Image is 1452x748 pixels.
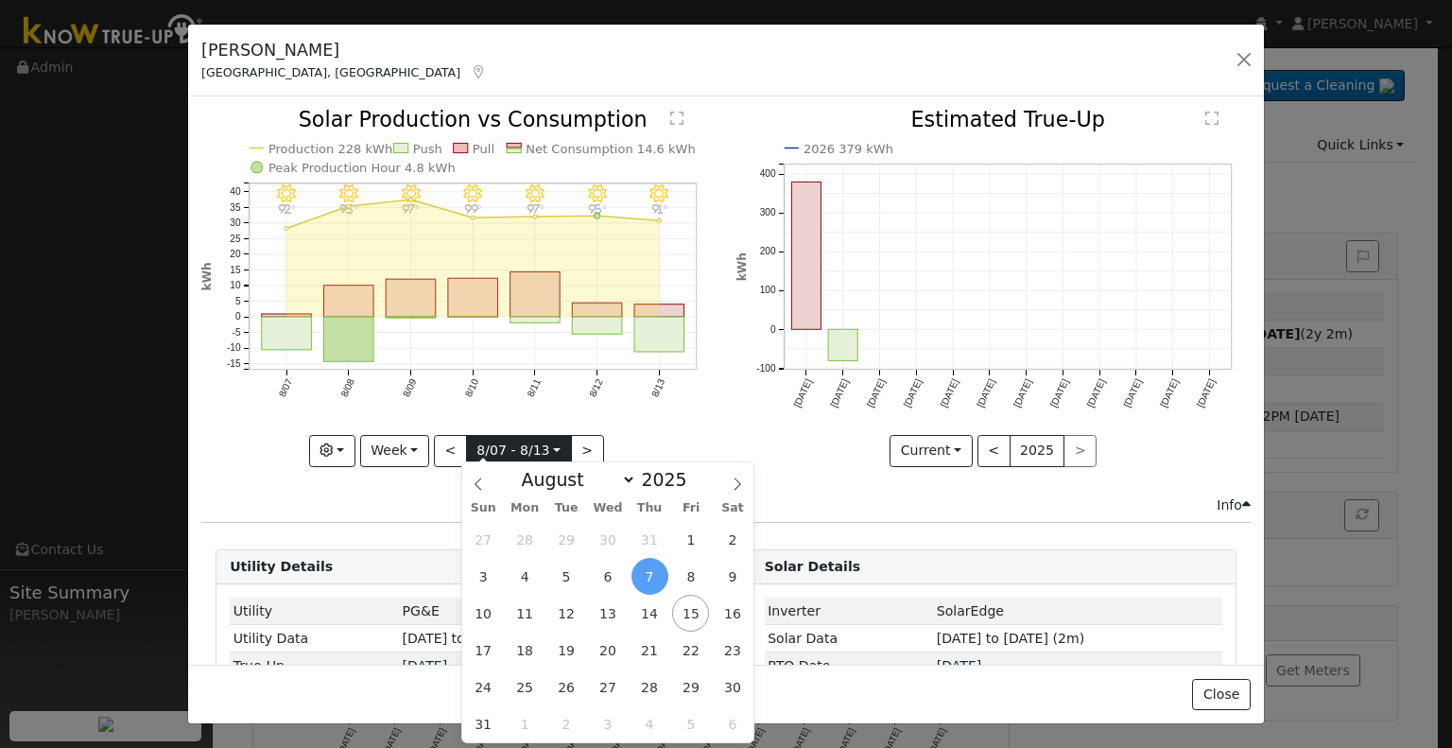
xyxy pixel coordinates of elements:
span: August 24, 2025 [465,669,502,705]
text: 8/10 [463,377,480,399]
text: 30 [230,218,241,229]
span: August 13, 2025 [590,595,627,632]
circle: onclick="" [285,227,288,231]
span: September 1, 2025 [507,705,544,742]
span: [DATE] [937,658,982,673]
button: < [434,435,467,467]
rect: onclick="" [510,272,561,318]
rect: onclick="" [262,314,312,317]
text: -10 [227,343,241,354]
text: Production 228 kWh [268,142,392,156]
span: August 7, 2025 [631,558,668,595]
div: Info [1217,496,1251,515]
text: 0 [769,324,775,335]
span: [DATE] to [DATE] (2y 2m) [403,631,571,646]
span: August 22, 2025 [672,632,709,669]
span: July 29, 2025 [548,521,585,558]
text: 10 [230,281,241,291]
span: August 17, 2025 [465,632,502,669]
span: September 6, 2025 [714,705,751,742]
span: ID: 4677051, authorized: 07/17/25 [937,603,1004,618]
span: September 5, 2025 [672,705,709,742]
rect: onclick="" [791,183,821,330]
text: [DATE] [1158,377,1181,409]
span: August 21, 2025 [631,632,668,669]
i: 8/07 - Clear [277,184,296,203]
text: Net Consumption 14.6 kWh [527,142,697,156]
text: Solar Production vs Consumption [299,108,648,132]
span: August 20, 2025 [590,632,627,669]
text: 5 [235,296,241,306]
span: August 8, 2025 [672,558,709,595]
td: True-Up [230,652,399,680]
text: 8/11 [526,377,543,399]
span: August 18, 2025 [507,632,544,669]
text: 8/07 [277,377,294,399]
i: 8/13 - Clear [650,184,669,203]
p: 97° [518,203,551,214]
a: Map [470,64,487,79]
text: 100 [759,286,775,296]
text: Estimated True-Up [910,108,1105,132]
button: 8/07 - 8/13 [466,435,572,467]
circle: onclick="" [347,204,351,208]
text: Peak Production Hour 4.8 kWh [268,161,456,175]
span: August 26, 2025 [548,669,585,705]
text: -15 [227,358,241,369]
span: August 28, 2025 [631,669,668,705]
span: September 3, 2025 [590,705,627,742]
text: 8/12 [588,377,605,399]
button: > [571,435,604,467]
text: 15 [230,265,241,275]
rect: onclick="" [510,318,561,323]
rect: onclick="" [386,318,436,319]
i: 8/12 - Clear [588,184,607,203]
text: 0 [235,312,241,322]
i: 8/09 - Clear [402,184,421,203]
span: July 30, 2025 [590,521,627,558]
span: August 4, 2025 [507,558,544,595]
circle: onclick="" [802,179,809,186]
text: kWh [200,263,214,291]
circle: onclick="" [595,214,600,219]
text: [DATE] [791,377,814,409]
i: 8/08 - Clear [339,184,358,203]
span: August 2, 2025 [714,521,751,558]
rect: onclick="" [573,318,623,335]
text: [DATE] [1048,377,1071,409]
span: Mon [504,502,545,514]
span: July 28, 2025 [507,521,544,558]
text: [DATE] [938,377,960,409]
span: August 23, 2025 [714,632,751,669]
text: [DATE] [1085,377,1108,409]
button: Week [360,435,429,467]
span: August 9, 2025 [714,558,751,595]
span: August 5, 2025 [548,558,585,595]
text: [DATE] [1195,377,1218,409]
span: August 30, 2025 [714,669,751,705]
text: 25 [230,234,241,244]
p: 91° [643,203,676,214]
button: Current [890,435,973,467]
span: August 1, 2025 [672,521,709,558]
text: Pull [473,142,494,156]
rect: onclick="" [634,304,684,317]
span: July 31, 2025 [631,521,668,558]
span: August 27, 2025 [590,669,627,705]
span: Sun [462,502,504,514]
text: -100 [756,363,776,374]
rect: onclick="" [634,318,684,353]
span: August 31, 2025 [465,705,502,742]
button: 2025 [1010,435,1065,467]
span: August 14, 2025 [631,595,668,632]
text: 400 [759,169,775,180]
text: 20 [230,250,241,260]
i: 8/11 - Clear [526,184,544,203]
td: Solar Data [765,625,934,652]
strong: Utility Details [230,559,333,574]
rect: onclick="" [386,280,436,318]
text: 200 [759,247,775,257]
span: September 2, 2025 [548,705,585,742]
p: 99° [457,203,490,214]
span: August 15, 2025 [672,595,709,632]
